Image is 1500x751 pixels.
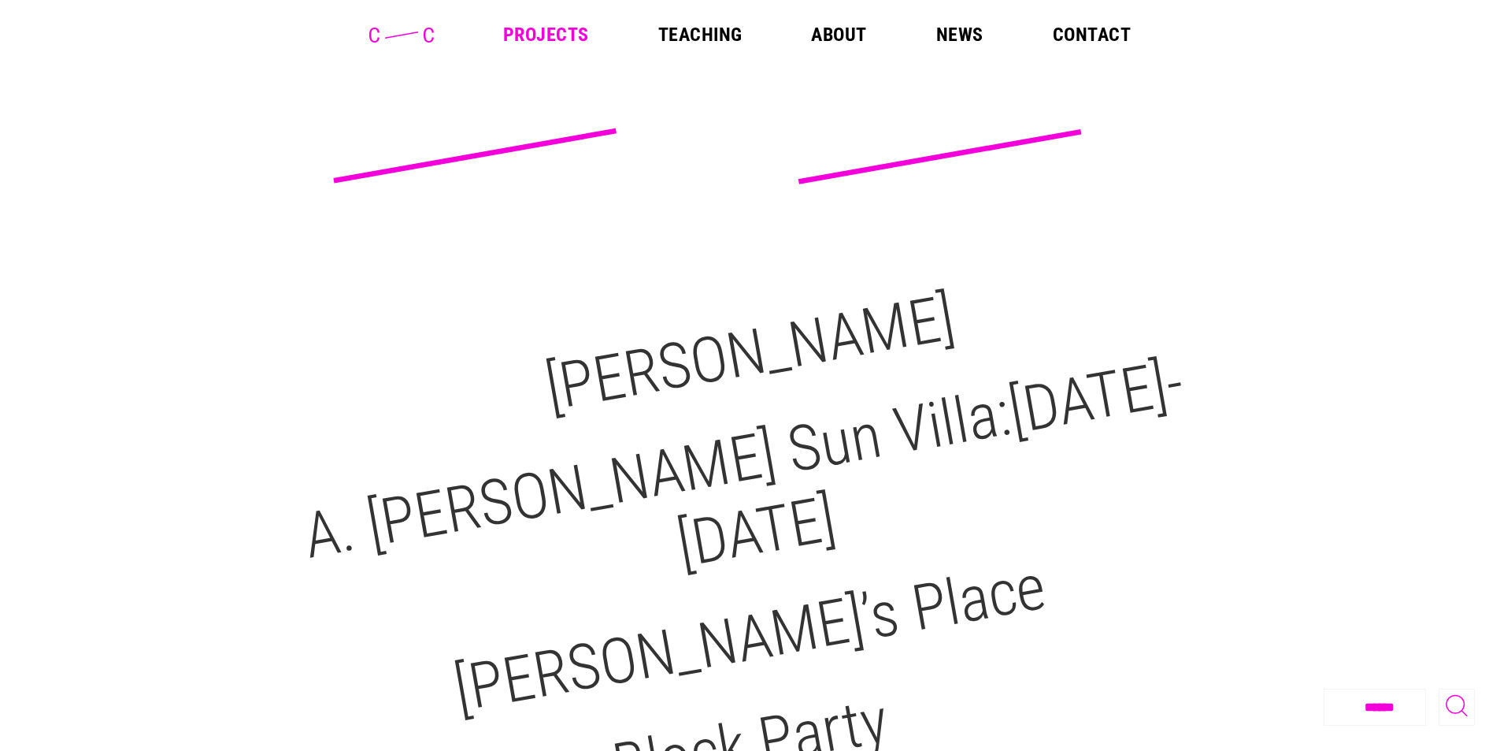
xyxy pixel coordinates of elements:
a: Teaching [658,25,743,44]
a: Projects [503,25,589,44]
a: [PERSON_NAME]’s Place [449,549,1051,727]
a: News [936,25,983,44]
a: About [811,25,866,44]
nav: Main Menu [503,25,1131,44]
button: Toggle Search [1439,689,1475,726]
a: [PERSON_NAME] [540,281,960,426]
a: A. [PERSON_NAME] Sun Villa:[DATE]-[DATE] [298,345,1189,582]
a: Contact [1053,25,1131,44]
